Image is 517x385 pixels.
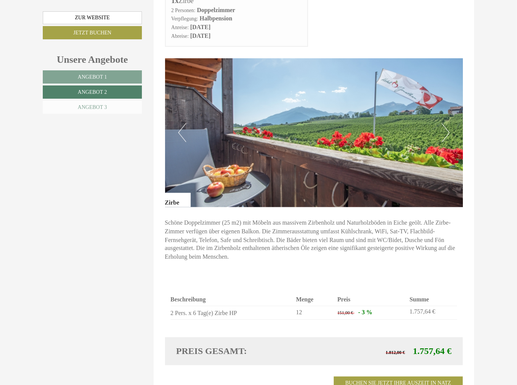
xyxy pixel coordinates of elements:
[293,306,334,320] td: 12
[386,350,405,356] span: 1.812,00 €
[43,53,142,67] div: Unsere Angebote
[171,306,293,320] td: 2 Pers. x 6 Tag(e) Zirbe HP
[165,219,463,262] p: Schöne Doppelzimmer (25 m2) mit Möbeln aus massivem Zirbenholz und Naturholzböden in Eiche geölt....
[406,306,457,320] td: 1.757,64 €
[171,294,293,306] th: Beschreibung
[78,74,107,80] span: Angebot 1
[190,24,211,30] b: [DATE]
[165,58,463,207] img: image
[335,294,407,306] th: Preis
[197,7,235,13] b: Doppelzimmer
[178,123,186,142] button: Previous
[406,294,457,306] th: Summe
[190,33,211,39] b: [DATE]
[293,294,334,306] th: Menge
[171,33,189,39] small: Abreise:
[413,346,452,356] span: 1.757,64 €
[43,26,142,39] a: Jetzt buchen
[78,104,107,110] span: Angebot 3
[338,310,353,316] span: 151,00 €
[165,193,191,207] div: Zirbe
[78,89,107,95] span: Angebot 2
[358,309,372,316] span: - 3 %
[199,15,232,22] b: Halbpension
[43,11,142,24] a: Zur Website
[442,123,450,142] button: Next
[171,8,196,13] small: 2 Personen:
[171,345,314,358] div: Preis gesamt:
[171,16,198,22] small: Verpflegung:
[171,25,189,30] small: Anreise:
